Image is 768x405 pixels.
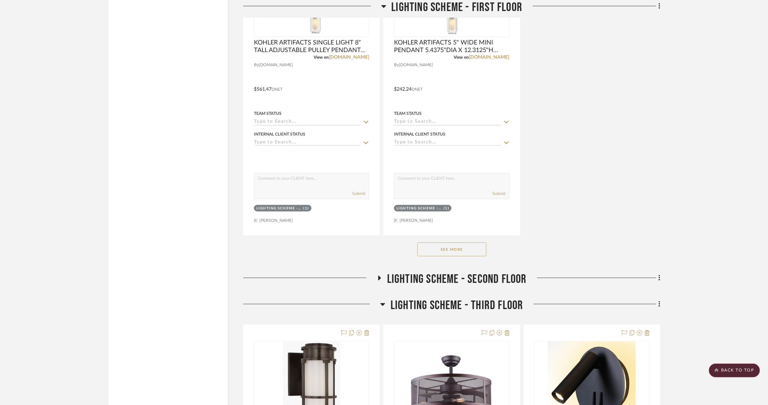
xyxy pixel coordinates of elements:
[314,55,329,59] span: View on
[387,272,527,287] span: LIGHTING SCHEME - SECOND FLOOR
[254,131,305,137] div: Internal Client Status
[394,62,399,68] span: By
[394,119,501,126] input: Type to Search…
[396,206,442,211] div: LIGHTING SCHEME - FIRST FLOOR
[469,55,510,60] a: [DOMAIN_NAME]
[399,62,433,68] span: [DOMAIN_NAME]
[493,190,506,197] button: Submit
[394,39,509,54] span: KOHLER ARTIFACTS 5" WIDE MINI PENDANT 5.4375"DIA X 12.3125"H 130"MAXOAH
[454,55,469,59] span: View on
[254,62,259,68] span: By
[391,298,523,313] span: LIGHTING SCHEME - THIRD FLOOR
[394,131,445,137] div: Internal Client Status
[394,140,501,146] input: Type to Search…
[256,206,302,211] div: LIGHTING SCHEME - FIRST FLOOR
[352,190,365,197] button: Submit
[304,206,309,211] div: (1)
[709,364,760,377] scroll-to-top-button: BACK TO TOP
[259,62,293,68] span: [DOMAIN_NAME]
[417,243,486,256] button: See More
[254,110,282,117] div: Team Status
[394,110,422,117] div: Team Status
[254,119,361,126] input: Type to Search…
[254,39,369,54] span: KOHLER ARTIFACTS SINGLE LIGHT 8" TALL ADJUSTABLE PULLEY PENDANT 4.125"DIA X 8.2"H
[444,206,450,211] div: (1)
[254,140,361,146] input: Type to Search…
[329,55,369,60] a: [DOMAIN_NAME]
